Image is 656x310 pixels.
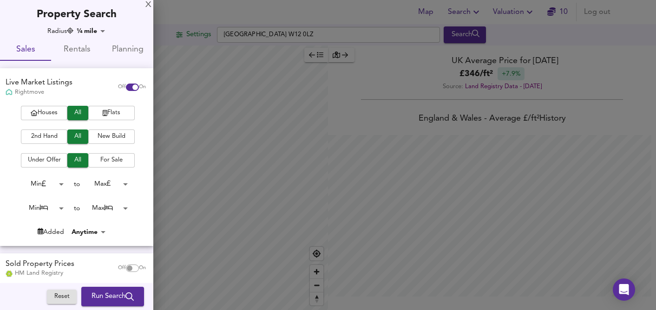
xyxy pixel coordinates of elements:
[613,278,635,301] div: Open Intercom Messenger
[88,106,135,120] button: Flats
[72,131,84,142] span: All
[74,204,80,213] div: to
[72,108,84,118] span: All
[57,43,97,57] span: Rentals
[80,177,131,191] div: Max
[88,153,135,168] button: For Sale
[145,2,151,8] div: X
[21,106,67,120] button: Houses
[74,26,108,36] div: ¼ mile
[6,88,72,97] div: Rightmove
[26,155,63,166] span: Under Offer
[139,265,146,272] span: On
[67,129,88,144] button: All
[80,201,131,215] div: Max
[21,129,67,144] button: 2nd Hand
[108,43,148,57] span: Planning
[88,129,135,144] button: New Build
[26,108,63,118] span: Houses
[47,26,73,36] div: Radius
[6,271,13,277] img: Land Registry
[118,265,126,272] span: Off
[16,177,67,191] div: Min
[72,155,84,166] span: All
[74,180,80,189] div: to
[6,43,46,57] span: Sales
[6,259,74,270] div: Sold Property Prices
[93,131,130,142] span: New Build
[6,77,72,88] div: Live Market Listings
[139,84,146,91] span: On
[26,131,63,142] span: 2nd Hand
[67,153,88,168] button: All
[93,155,130,166] span: For Sale
[52,291,72,302] span: Reset
[47,290,77,304] button: Reset
[67,106,88,120] button: All
[81,287,144,306] button: Run Search
[69,227,109,237] div: Anytime
[38,227,64,237] div: Added
[93,108,130,118] span: Flats
[21,153,67,168] button: Under Offer
[6,269,74,278] div: HM Land Registry
[118,84,126,91] span: Off
[16,201,67,215] div: Min
[6,89,13,97] img: Rightmove
[92,291,134,303] span: Run Search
